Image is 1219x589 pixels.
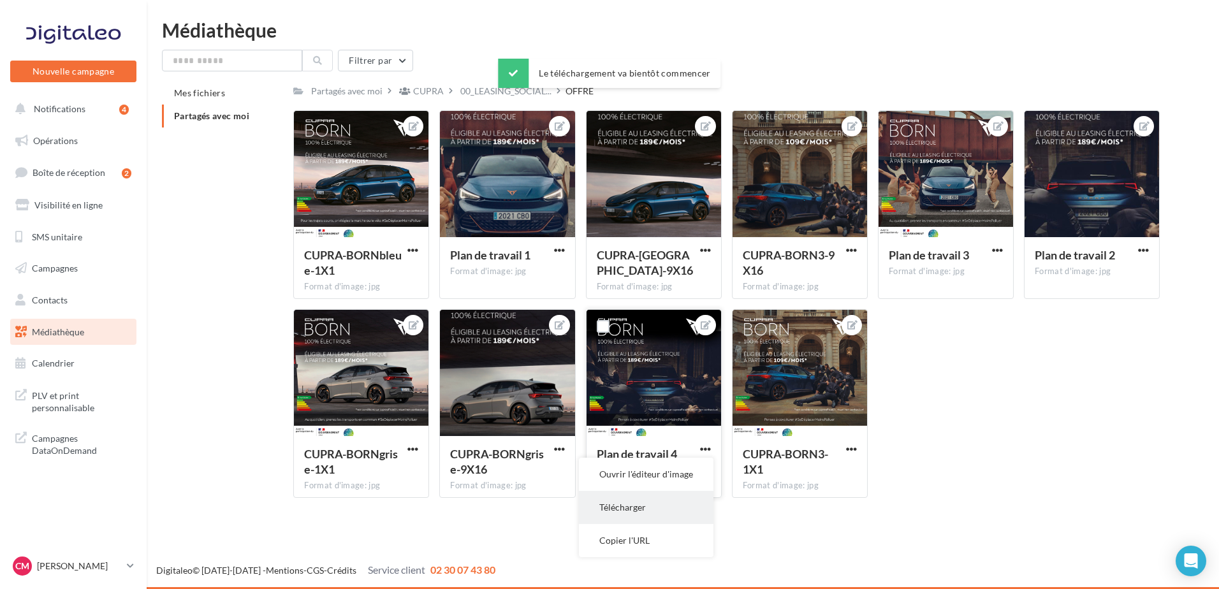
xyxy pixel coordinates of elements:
[413,85,444,98] div: CUPRA
[162,20,1204,40] div: Médiathèque
[450,248,530,262] span: Plan de travail 1
[338,50,413,71] button: Filtrer par
[32,358,75,368] span: Calendrier
[174,110,249,121] span: Partagés avec moi
[174,87,225,98] span: Mes fichiers
[1035,248,1115,262] span: Plan de travail 2
[33,167,105,178] span: Boîte de réception
[32,387,131,414] span: PLV et print personnalisable
[450,447,544,476] span: CUPRA-BORNgrise-9X16
[33,135,78,146] span: Opérations
[10,554,136,578] a: CM [PERSON_NAME]
[8,382,139,419] a: PLV et print personnalisable
[15,560,29,572] span: CM
[32,231,82,242] span: SMS unitaire
[8,224,139,251] a: SMS unitaire
[122,168,131,178] div: 2
[1176,546,1206,576] div: Open Intercom Messenger
[889,248,969,262] span: Plan de travail 3
[1035,266,1149,277] div: Format d'image: jpg
[304,248,402,277] span: CUPRA-BORNbleue-1X1
[8,159,139,186] a: Boîte de réception2
[498,59,720,88] div: Le téléchargement va bientôt commencer
[8,425,139,462] a: Campagnes DataOnDemand
[8,350,139,377] a: Calendrier
[266,565,303,576] a: Mentions
[597,281,711,293] div: Format d'image: jpg
[8,192,139,219] a: Visibilité en ligne
[743,281,857,293] div: Format d'image: jpg
[889,266,1003,277] div: Format d'image: jpg
[368,564,425,576] span: Service client
[579,458,713,491] button: Ouvrir l'éditeur d'image
[34,103,85,114] span: Notifications
[460,85,551,98] span: 00_LEASING_SOCIAL...
[579,491,713,524] button: Télécharger
[10,61,136,82] button: Nouvelle campagne
[743,447,828,476] span: CUPRA-BORN3-1X1
[37,560,122,572] p: [PERSON_NAME]
[597,447,677,461] span: Plan de travail 4
[8,127,139,154] a: Opérations
[8,255,139,282] a: Campagnes
[307,565,324,576] a: CGS
[743,480,857,491] div: Format d'image: jpg
[8,319,139,345] a: Médiathèque
[450,266,564,277] div: Format d'image: jpg
[34,200,103,210] span: Visibilité en ligne
[156,565,495,576] span: © [DATE]-[DATE] - - -
[311,85,383,98] div: Partagés avec moi
[597,248,693,277] span: CUPRA-BORNbleue-9X16
[743,248,835,277] span: CUPRA-BORN3-9X16
[327,565,356,576] a: Crédits
[119,105,129,115] div: 4
[32,263,78,273] span: Campagnes
[304,447,398,476] span: CUPRA-BORNgrise-1X1
[32,326,84,337] span: Médiathèque
[450,480,564,491] div: Format d'image: jpg
[8,96,134,122] button: Notifications 4
[32,294,68,305] span: Contacts
[8,287,139,314] a: Contacts
[32,430,131,457] span: Campagnes DataOnDemand
[579,524,713,557] button: Copier l'URL
[156,565,193,576] a: Digitaleo
[304,480,418,491] div: Format d'image: jpg
[304,281,418,293] div: Format d'image: jpg
[430,564,495,576] span: 02 30 07 43 80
